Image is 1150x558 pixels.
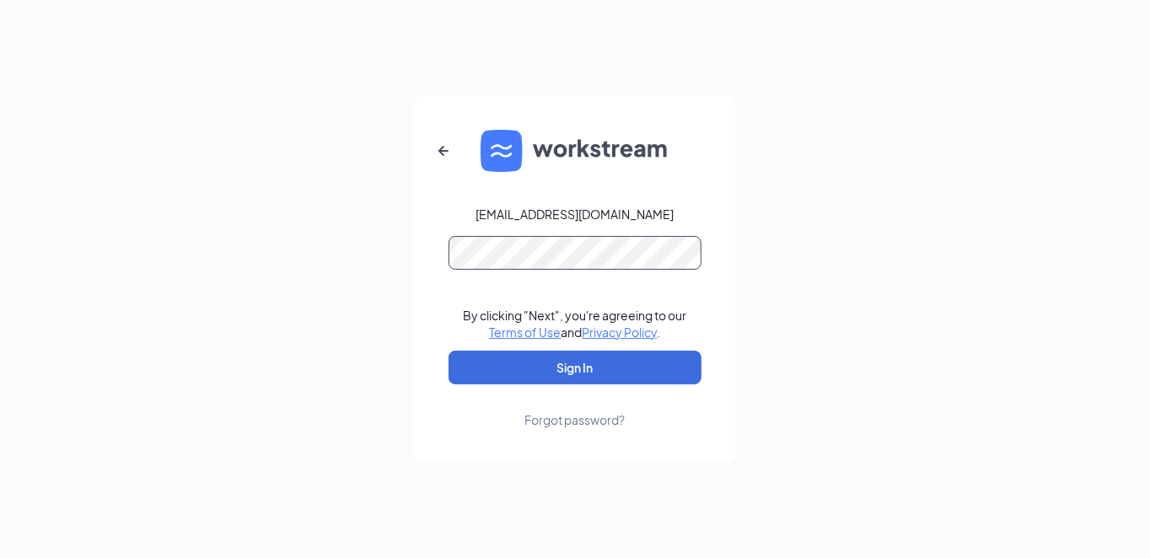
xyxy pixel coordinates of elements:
[481,130,669,172] img: WS logo and Workstream text
[433,141,454,161] svg: ArrowLeftNew
[490,325,562,340] a: Terms of Use
[583,325,658,340] a: Privacy Policy
[476,206,674,223] div: [EMAIL_ADDRESS][DOMAIN_NAME]
[464,307,687,341] div: By clicking "Next", you're agreeing to our and .
[423,131,464,171] button: ArrowLeftNew
[525,411,626,428] div: Forgot password?
[525,384,626,428] a: Forgot password?
[449,351,701,384] button: Sign In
